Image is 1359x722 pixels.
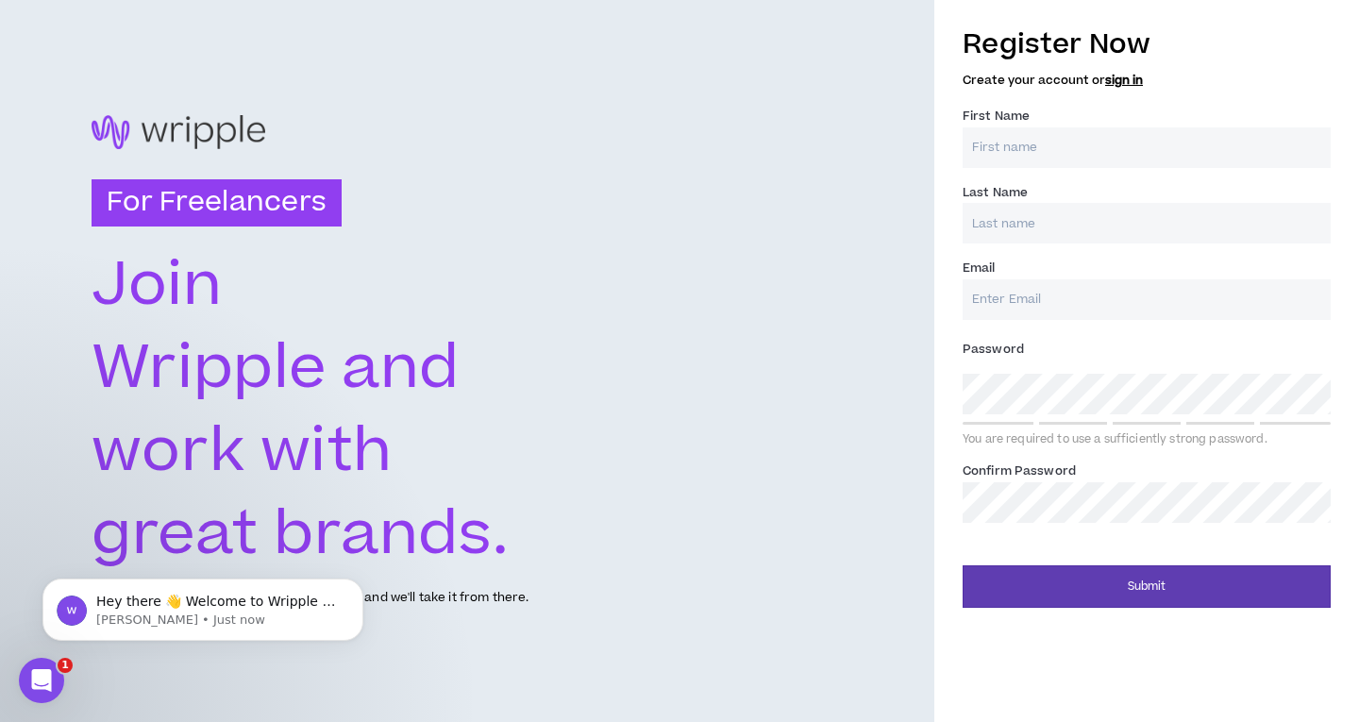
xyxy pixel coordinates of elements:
div: You are required to use a sufficiently strong password. [963,432,1331,447]
label: Email [963,253,996,283]
span: 1 [58,658,73,673]
input: First name [963,127,1331,168]
h3: For Freelancers [92,179,342,227]
label: Confirm Password [963,456,1076,486]
span: Password [963,341,1024,358]
button: Submit [963,565,1331,608]
label: First Name [963,101,1030,131]
h3: Register Now [963,25,1331,64]
text: Join [92,242,222,328]
a: sign in [1105,72,1143,89]
iframe: Intercom live chat [19,658,64,703]
input: Enter Email [963,279,1331,320]
text: work with [92,408,394,495]
h5: Create your account or [963,74,1331,87]
text: Wripple and [92,325,461,411]
text: great brands. [92,492,508,579]
input: Last name [963,203,1331,243]
label: Last Name [963,177,1028,208]
iframe: Intercom notifications message [14,539,392,671]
